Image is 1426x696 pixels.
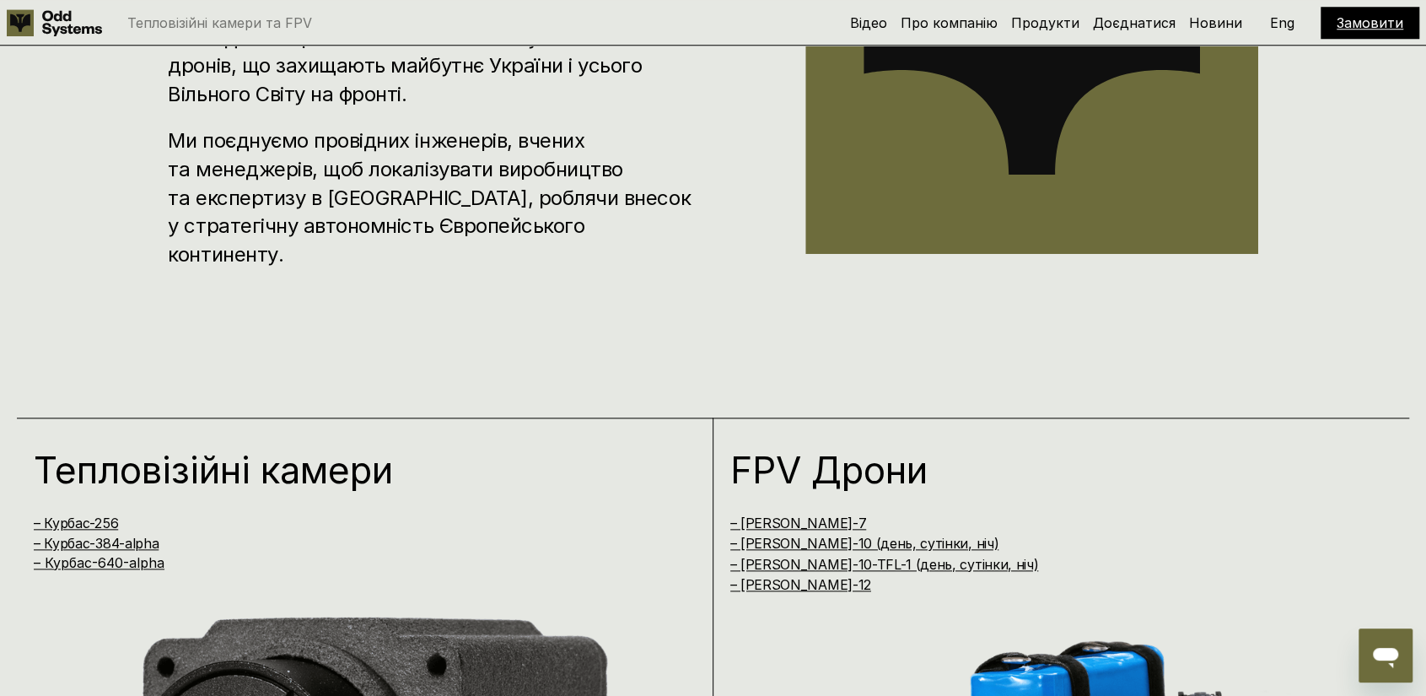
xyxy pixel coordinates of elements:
a: – [PERSON_NAME]-7 [730,515,867,531]
a: – Курбас-384-alpha [34,535,159,552]
a: – Курбас-640-alpha [34,554,164,571]
a: Доєднатися [1093,14,1176,31]
a: Відео [850,14,887,31]
iframe: Button to launch messaging window [1359,629,1413,683]
a: Про компанію [901,14,998,31]
p: Тепловізійні камери та FPV [127,16,312,30]
h3: Ми поєднуємо провідних інженерів, вчених та менеджерів, щоб локалізувати виробництво та експертиз... [168,127,703,268]
h3: Сьогодні їхня роль життєво важлива у мільйонах дронів, що захищають майбутнє України і усього Віл... [168,24,703,109]
a: Замовити [1337,14,1403,31]
a: Продукти [1011,14,1079,31]
a: – [PERSON_NAME]-10 (день, сутінки, ніч) [730,535,999,552]
h1: Тепловізійні камери [34,451,656,488]
p: Eng [1270,16,1294,30]
a: Новини [1189,14,1242,31]
h1: FPV Дрони [730,451,1353,488]
a: – [PERSON_NAME]-10-TFL-1 (день, сутінки, ніч) [730,556,1039,573]
a: – [PERSON_NAME]-12 [730,576,871,593]
a: – Курбас-256 [34,515,118,531]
